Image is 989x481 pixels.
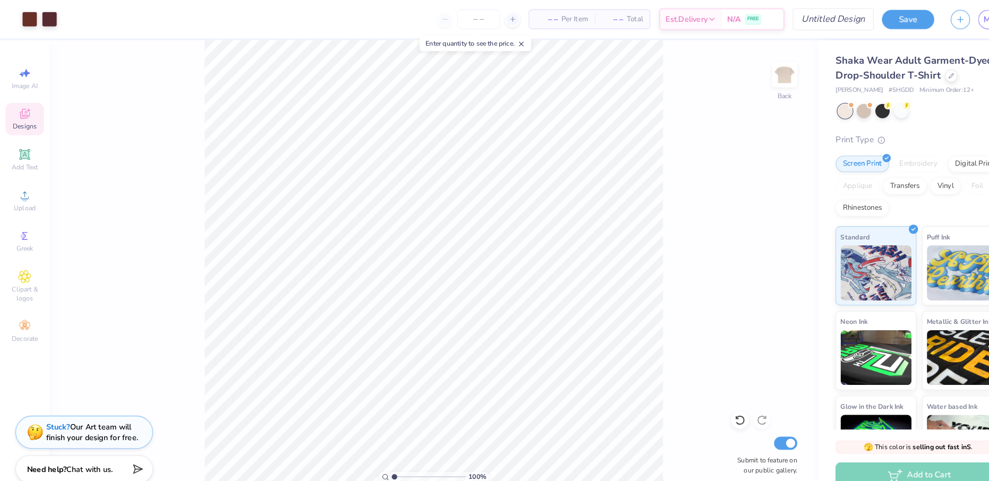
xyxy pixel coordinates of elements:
[16,236,32,244] span: Greek
[834,427,939,436] span: This color is .
[915,150,967,166] div: Digital Print
[812,386,872,398] span: Glow in the Dark Ink
[807,129,968,141] div: Print Type
[453,456,470,465] span: 100 %
[64,448,109,458] span: Chat with us.
[405,35,513,49] div: Enter quantity to see the price.
[807,150,858,166] div: Screen Print
[751,88,764,98] div: Back
[45,407,133,427] div: Our Art team will finish your design for free.
[895,319,964,372] img: Metallic & Glitter Ink
[950,13,962,25] span: MA
[706,440,770,459] label: Submit to feature on our public gallery.
[11,323,37,331] span: Decorate
[542,13,568,24] span: Per Item
[765,8,843,29] input: Untitled Design
[812,237,880,290] img: Standard
[5,275,42,292] span: Clipart & logos
[11,157,37,166] span: Add Text
[858,83,882,92] span: # SHGDD
[812,223,840,234] span: Standard
[931,171,956,187] div: Foil
[898,171,928,187] div: Vinyl
[895,223,917,234] span: Puff Ink
[517,13,539,24] span: – –
[807,171,849,187] div: Applique
[888,83,941,92] span: Minimum Order: 12 +
[45,407,67,417] strong: Stuck?
[721,15,732,22] span: FREE
[895,386,944,398] span: Water based Ink
[807,83,852,92] span: [PERSON_NAME]
[834,427,843,437] span: 🫣
[895,305,958,316] span: Metallic & Glitter Ink
[643,13,683,24] span: Est. Delivery
[944,10,968,28] a: MA
[26,448,64,458] strong: Need help?
[807,52,959,79] span: Shaka Wear Adult Garment-Dyed Drop-Shoulder T-Shirt
[851,10,902,28] button: Save
[441,9,483,28] input: – –
[12,118,36,126] span: Designs
[895,400,964,453] img: Water based Ink
[605,13,621,24] span: Total
[581,13,602,24] span: – –
[852,171,895,187] div: Transfers
[881,427,937,436] strong: selling out fast in S
[812,319,880,372] img: Neon Ink
[895,237,964,290] img: Puff Ink
[862,150,912,166] div: Embroidery
[807,193,858,209] div: Rhinestones
[12,79,37,87] span: Image AI
[702,13,715,24] span: N/A
[812,400,880,453] img: Glow in the Dark Ink
[747,62,768,83] img: Back
[812,305,838,316] span: Neon Ink
[13,196,35,205] span: Upload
